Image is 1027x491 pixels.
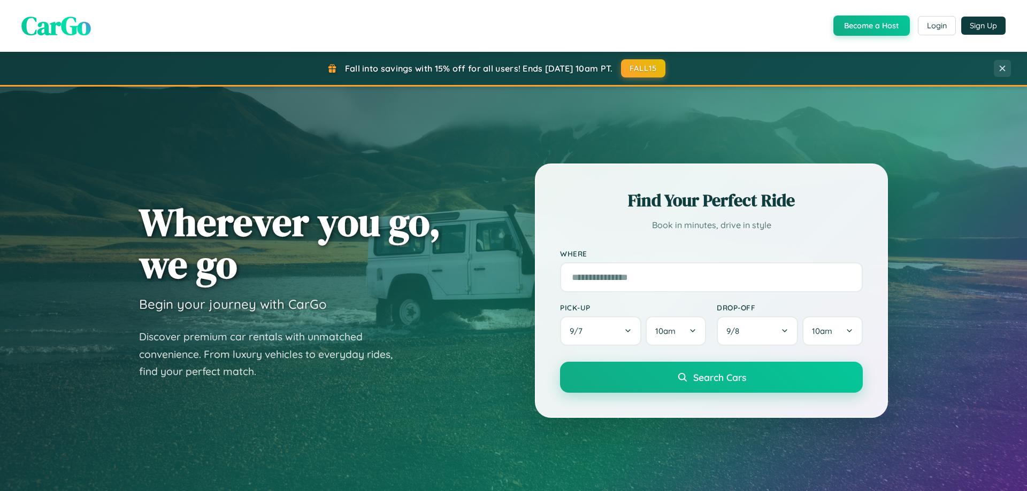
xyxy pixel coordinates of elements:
[621,59,666,77] button: FALL15
[560,316,641,346] button: 9/7
[812,326,832,336] span: 10am
[918,16,956,35] button: Login
[655,326,676,336] span: 10am
[646,316,706,346] button: 10am
[717,303,863,312] label: Drop-off
[139,328,407,380] p: Discover premium car rentals with unmatched convenience. From luxury vehicles to everyday rides, ...
[570,326,588,336] span: 9 / 7
[560,189,863,212] h2: Find Your Perfect Ride
[560,249,863,258] label: Where
[726,326,745,336] span: 9 / 8
[560,217,863,233] p: Book in minutes, drive in style
[717,316,798,346] button: 9/8
[833,15,910,36] button: Become a Host
[961,17,1006,35] button: Sign Up
[802,316,863,346] button: 10am
[139,296,327,312] h3: Begin your journey with CarGo
[560,303,706,312] label: Pick-up
[560,362,863,393] button: Search Cars
[21,8,91,43] span: CarGo
[139,201,441,285] h1: Wherever you go, we go
[693,371,746,383] span: Search Cars
[345,63,613,74] span: Fall into savings with 15% off for all users! Ends [DATE] 10am PT.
